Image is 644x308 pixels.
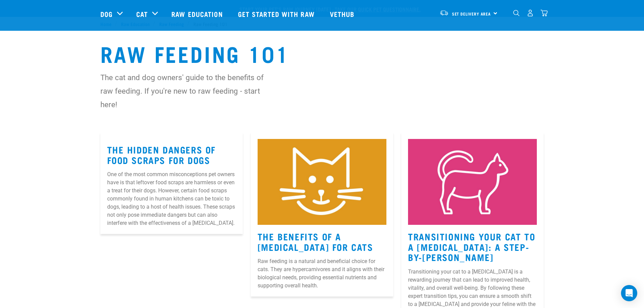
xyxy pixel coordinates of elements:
span: Set Delivery Area [452,13,491,15]
a: Vethub [323,0,363,27]
a: Cat [136,9,148,19]
a: The Hidden Dangers of Food Scraps for Dogs [107,147,216,162]
a: Raw Education [165,0,231,27]
p: One of the most common misconceptions pet owners have is that leftover food scraps are harmless o... [107,170,236,227]
a: Get started with Raw [231,0,323,27]
img: Instagram_Core-Brand_Wildly-Good-Nutrition-2.jpg [258,139,386,225]
img: van-moving.png [439,10,449,16]
img: home-icon-1@2x.png [513,10,520,16]
img: home-icon@2x.png [541,9,548,17]
img: Instagram_Core-Brand_Wildly-Good-Nutrition-13.jpg [408,139,537,225]
img: user.png [527,9,534,17]
div: Open Intercom Messenger [621,285,637,301]
a: Transitioning Your Cat to a [MEDICAL_DATA]: A Step-by-[PERSON_NAME] [408,234,535,259]
a: Dog [100,9,113,19]
a: The Benefits Of A [MEDICAL_DATA] For Cats [258,234,373,249]
p: The cat and dog owners' guide to the benefits of raw feeding. If you're new to raw feeding - star... [100,71,278,111]
h1: Raw Feeding 101 [100,41,544,65]
p: Raw feeding is a natural and beneficial choice for cats. They are hypercarnivores and it aligns w... [258,257,386,290]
